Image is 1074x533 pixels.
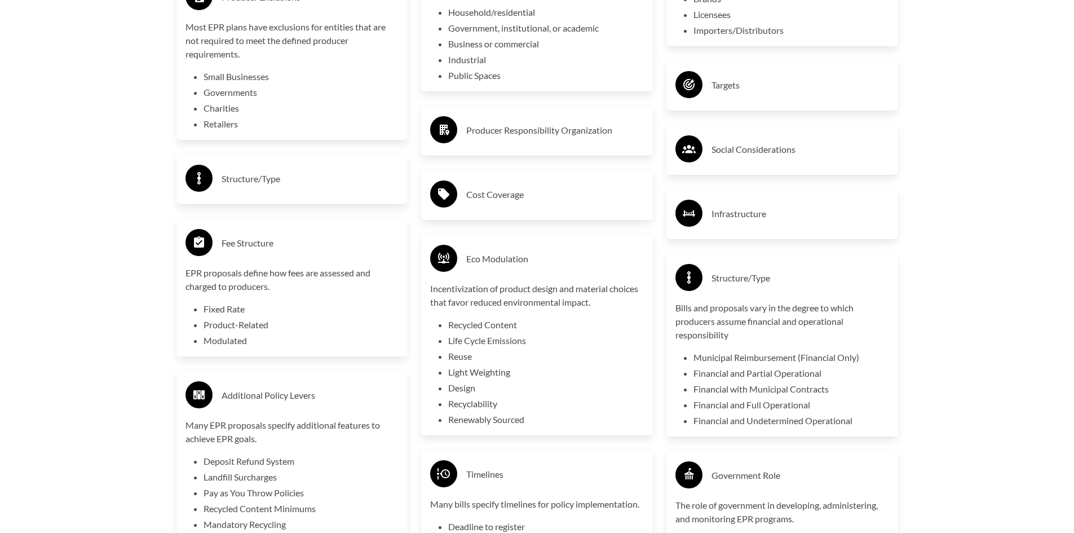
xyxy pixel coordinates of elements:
p: The role of government in developing, administering, and monitoring EPR programs. [675,499,889,526]
li: Recycled Content Minimums [204,502,399,516]
p: Incentivization of product design and material choices that favor reduced environmental impact. [430,282,644,309]
li: Household/residential [448,6,644,19]
li: Product-Related [204,318,399,332]
li: Industrial [448,53,644,67]
li: Renewably Sourced [448,413,644,426]
h3: Additional Policy Levers [222,386,399,404]
li: Small Businesses [204,70,399,83]
li: Government, institutional, or academic [448,21,644,35]
li: Governments [204,86,399,99]
li: Licensees [693,8,889,21]
li: Financial and Partial Operational [693,367,889,380]
h3: Social Considerations [711,140,889,158]
li: Municipal Reimbursement (Financial Only) [693,351,889,364]
li: Recyclability [448,397,644,411]
li: Charities [204,102,399,115]
h3: Infrastructure [711,205,889,223]
h3: Eco Modulation [466,250,644,268]
p: Many EPR proposals specify additional features to achieve EPR goals. [185,419,399,446]
li: Financial and Full Operational [693,398,889,412]
h3: Targets [711,76,889,94]
li: Life Cycle Emissions [448,334,644,347]
li: Design [448,381,644,395]
li: Recycled Content [448,318,644,332]
li: Modulated [204,334,399,347]
li: Light Weighting [448,365,644,379]
h3: Producer Responsibility Organization [466,121,644,139]
li: Business or commercial [448,37,644,51]
p: Most EPR plans have exclusions for entities that are not required to meet the defined producer re... [185,20,399,61]
li: Retailers [204,117,399,131]
p: EPR proposals define how fees are assessed and charged to producers. [185,266,399,293]
li: Importers/Distributors [693,24,889,37]
li: Mandatory Recycling [204,518,399,531]
li: Deposit Refund System [204,455,399,468]
h3: Fee Structure [222,234,399,252]
p: Many bills specify timelines for policy implementation. [430,497,644,511]
h3: Structure/Type [711,269,889,287]
h3: Cost Coverage [466,186,644,204]
li: Financial and Undetermined Operational [693,414,889,428]
li: Reuse [448,350,644,363]
li: Public Spaces [448,69,644,82]
li: Landfill Surcharges [204,470,399,484]
li: Fixed Rate [204,302,399,316]
h3: Government Role [711,466,889,484]
li: Financial with Municipal Contracts [693,382,889,396]
p: Bills and proposals vary in the degree to which producers assume financial and operational respon... [675,301,889,342]
h3: Timelines [466,465,644,483]
li: Pay as You Throw Policies [204,486,399,500]
h3: Structure/Type [222,170,399,188]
